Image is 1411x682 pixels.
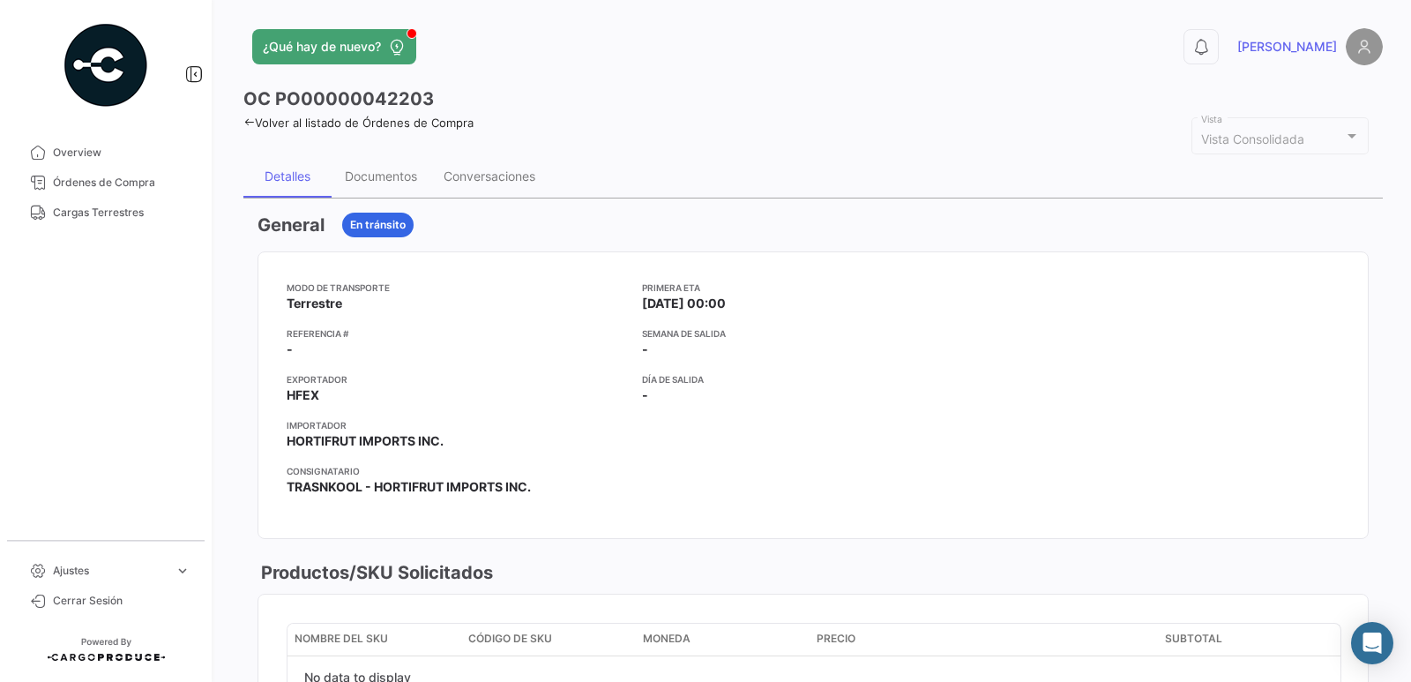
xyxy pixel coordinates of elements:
app-card-info-title: Referencia # [287,326,628,341]
app-card-info-title: Semana de Salida [642,326,983,341]
span: HFEX [287,386,319,404]
app-card-info-title: Primera ETA [642,281,983,295]
span: Terrestre [287,295,342,312]
img: placeholder-user.png [1346,28,1383,65]
a: Cargas Terrestres [14,198,198,228]
div: Conversaciones [444,169,535,184]
span: En tránsito [350,217,406,233]
span: - [287,341,293,358]
span: TRASNKOOL - HORTIFRUT IMPORTS INC. [287,478,531,496]
span: - [642,341,648,358]
datatable-header-cell: Nombre del SKU [287,624,461,656]
div: Abrir Intercom Messenger [1351,622,1393,664]
app-card-info-title: Exportador [287,372,628,386]
span: Cargas Terrestres [53,205,190,221]
span: Órdenes de Compra [53,175,190,191]
datatable-header-cell: Moneda [636,624,810,656]
span: Ajustes [53,563,168,579]
app-card-info-title: Importador [287,418,628,432]
span: ¿Qué hay de nuevo? [263,38,381,56]
h3: Productos/SKU Solicitados [258,560,493,585]
div: Documentos [345,169,417,184]
app-card-info-title: Día de Salida [642,372,983,386]
span: [PERSON_NAME] [1237,38,1337,56]
span: Código de SKU [468,631,552,647]
button: ¿Qué hay de nuevo? [252,29,416,64]
div: Detalles [265,169,310,184]
span: - [642,386,648,404]
span: HORTIFRUT IMPORTS INC. [287,432,444,450]
a: Overview [14,138,198,168]
a: Órdenes de Compra [14,168,198,198]
span: Subtotal [1165,631,1222,647]
span: [DATE] 00:00 [642,295,726,312]
mat-select-trigger: Vista Consolidada [1201,131,1304,146]
a: Volver al listado de Órdenes de Compra [243,116,474,130]
h3: OC PO00000042203 [243,86,434,111]
span: Overview [53,145,190,161]
datatable-header-cell: Código de SKU [461,624,635,656]
app-card-info-title: Modo de Transporte [287,281,628,295]
img: powered-by.png [62,21,150,109]
span: expand_more [175,563,190,579]
h3: General [258,213,325,237]
span: Cerrar Sesión [53,593,190,609]
span: Precio [817,631,855,647]
app-card-info-title: Consignatario [287,464,628,478]
span: Nombre del SKU [295,631,388,647]
span: Moneda [643,631,691,647]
